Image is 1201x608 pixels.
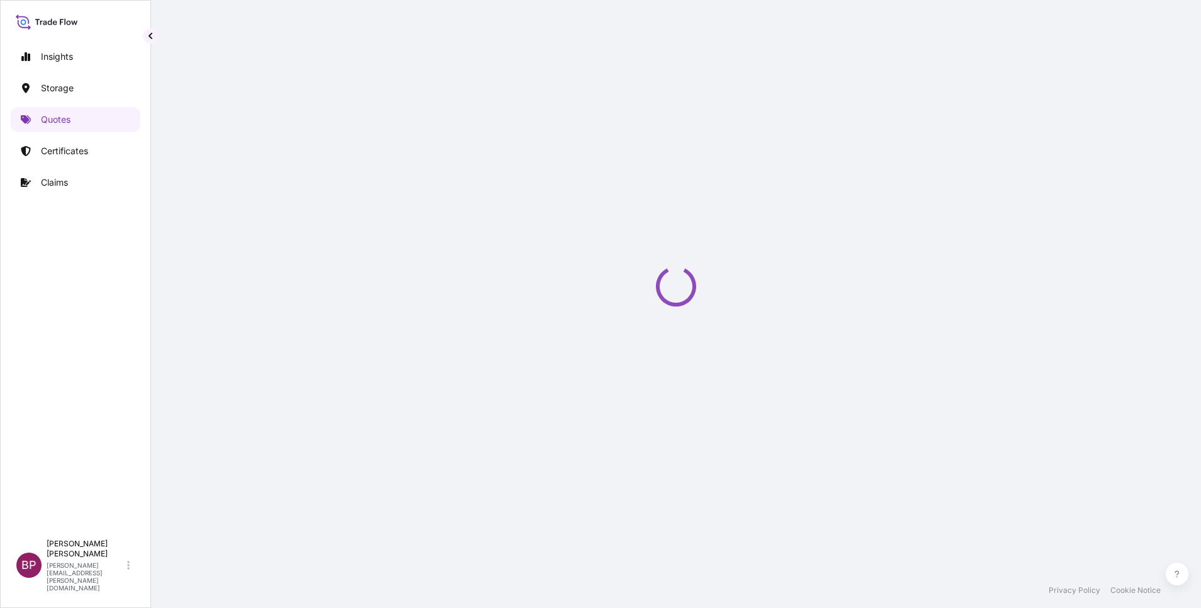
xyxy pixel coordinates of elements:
p: Quotes [41,113,70,126]
a: Cookie Notice [1110,585,1161,595]
a: Insights [11,44,140,69]
p: Certificates [41,145,88,157]
a: Certificates [11,138,140,164]
p: Storage [41,82,74,94]
p: Claims [41,176,68,189]
span: BP [21,559,37,571]
p: Insights [41,50,73,63]
a: Quotes [11,107,140,132]
a: Claims [11,170,140,195]
a: Storage [11,76,140,101]
a: Privacy Policy [1049,585,1100,595]
p: [PERSON_NAME] [PERSON_NAME] [47,539,125,559]
p: [PERSON_NAME][EMAIL_ADDRESS][PERSON_NAME][DOMAIN_NAME] [47,561,125,592]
